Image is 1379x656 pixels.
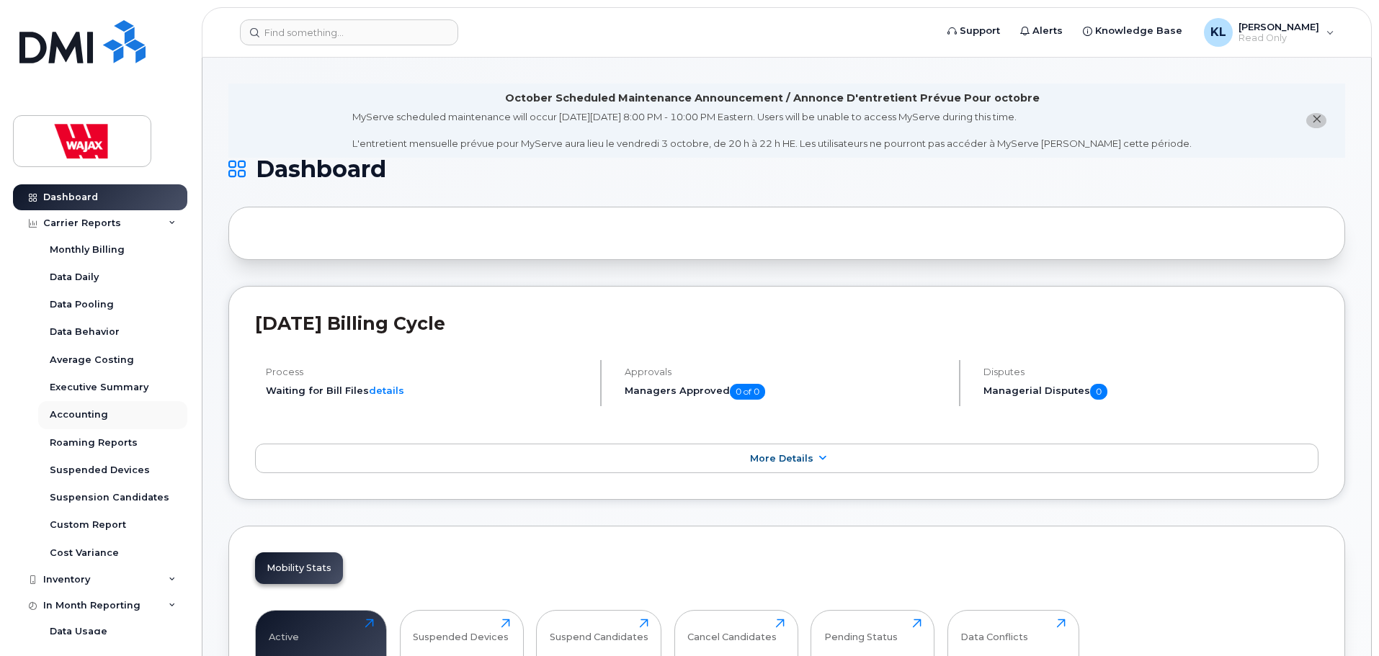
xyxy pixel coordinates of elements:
button: close notification [1306,113,1326,128]
div: Data Conflicts [960,619,1028,642]
div: Suspend Candidates [550,619,648,642]
div: Suspended Devices [413,619,509,642]
span: Dashboard [256,158,386,180]
div: Cancel Candidates [687,619,777,642]
h5: Managerial Disputes [983,384,1318,400]
span: 0 [1090,384,1107,400]
h4: Process [266,367,588,377]
div: October Scheduled Maintenance Announcement / Annonce D'entretient Prévue Pour octobre [505,91,1040,106]
div: Active [269,619,299,642]
h4: Approvals [625,367,947,377]
h2: [DATE] Billing Cycle [255,313,1318,334]
div: MyServe scheduled maintenance will occur [DATE][DATE] 8:00 PM - 10:00 PM Eastern. Users will be u... [352,110,1192,150]
h5: Managers Approved [625,384,947,400]
a: details [369,385,404,396]
h4: Disputes [983,367,1318,377]
span: 0 of 0 [730,384,765,400]
span: More Details [750,453,813,464]
li: Waiting for Bill Files [266,384,588,397]
div: Pending Status [824,619,898,642]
